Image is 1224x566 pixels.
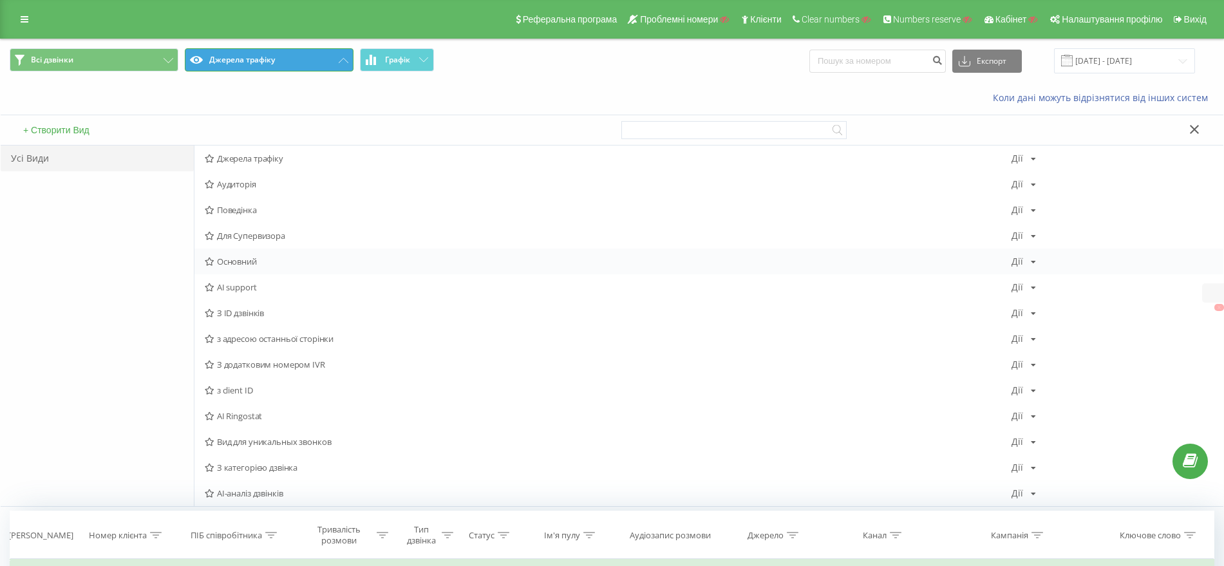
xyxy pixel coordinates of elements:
div: Канал [863,530,887,541]
div: ПІБ співробітника [191,530,262,541]
div: Тривалість розмови [305,524,373,546]
span: Clear numbers [802,14,860,24]
span: Основний [205,257,1012,266]
span: З ID дзвінків [205,308,1012,317]
div: Аудіозапис розмови [630,530,711,541]
div: Дії [1012,283,1023,292]
span: З категорією дзвінка [205,463,1012,472]
button: + Створити Вид [19,124,93,136]
span: Налаштування профілю [1062,14,1162,24]
div: Дії [1012,437,1023,446]
a: Коли дані можуть відрізнятися вiд інших систем [993,91,1214,104]
div: [PERSON_NAME] [8,530,73,541]
div: Дії [1012,257,1023,266]
span: Джерела трафіку [205,154,1012,163]
div: Дії [1012,334,1023,343]
div: Дії [1012,463,1023,472]
button: Всі дзвінки [10,48,178,71]
span: з client ID [205,386,1012,395]
button: Експорт [952,50,1022,73]
button: Закрити [1185,124,1204,137]
div: Джерело [748,530,784,541]
span: Всі дзвінки [31,55,73,65]
div: Статус [469,530,494,541]
button: Графік [360,48,434,71]
div: Дії [1012,360,1023,369]
div: Усі Види [1,146,194,171]
span: Аудиторія [205,180,1012,189]
div: Дії [1012,231,1023,240]
div: Дії [1012,180,1023,189]
span: Кабінет [995,14,1027,24]
div: Дії [1012,411,1023,420]
div: Дії [1012,489,1023,498]
span: Для Супервизора [205,231,1012,240]
span: Реферальна програма [523,14,617,24]
div: Дії [1012,205,1023,214]
div: Дії [1012,154,1023,163]
span: Numbers reserve [893,14,961,24]
button: Джерела трафіку [185,48,353,71]
span: Вид для уникальных звонков [205,437,1012,446]
span: з адресою останньої сторінки [205,334,1012,343]
span: З додатковим номером IVR [205,360,1012,369]
span: AI support [205,283,1012,292]
span: AI-аналіз дзвінків [205,489,1012,498]
div: Ім'я пулу [544,530,580,541]
span: Поведінка [205,205,1012,214]
div: Дії [1012,308,1023,317]
span: Клієнти [750,14,782,24]
div: Дії [1012,386,1023,395]
input: Пошук за номером [809,50,946,73]
div: Ключове слово [1120,530,1181,541]
span: Вихід [1184,14,1207,24]
div: Тип дзвінка [404,524,438,546]
div: Кампанія [991,530,1028,541]
span: Графік [385,55,410,64]
span: Проблемні номери [640,14,718,24]
span: AI Ringostat [205,411,1012,420]
div: Номер клієнта [89,530,147,541]
button: X [1214,304,1224,311]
